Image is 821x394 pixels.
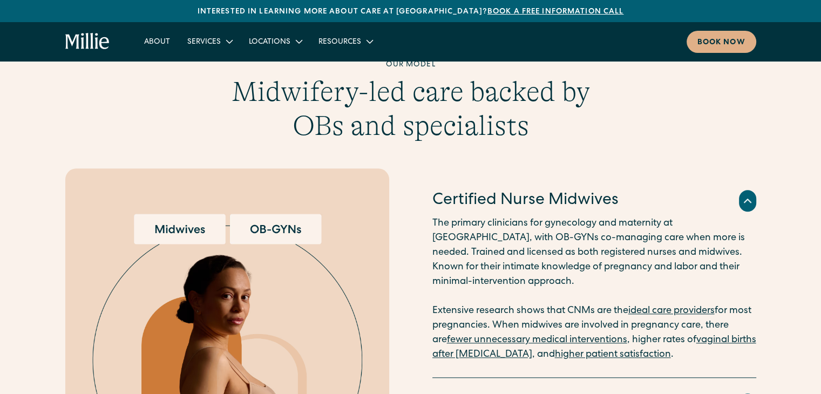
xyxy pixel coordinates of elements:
div: Locations [249,37,290,48]
h4: Certified Nurse Midwives [432,189,619,212]
div: Resources [318,37,361,48]
p: The primary clinicians for gynecology and maternity at [GEOGRAPHIC_DATA], with OB-GYNs co-managin... [432,216,756,362]
a: home [65,33,110,50]
div: Book now [697,37,745,49]
div: Our model [203,59,618,71]
div: Locations [240,32,310,50]
a: About [135,32,179,50]
div: Resources [310,32,381,50]
div: Services [179,32,240,50]
a: fewer unnecessary medical interventions [447,335,627,345]
a: Book now [687,31,756,53]
div: Services [187,37,221,48]
h3: Midwifery-led care backed by OBs and specialists [203,75,618,142]
a: Book a free information call [487,8,623,16]
a: higher patient satisfaction [555,350,671,359]
a: ideal care providers [628,306,715,316]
